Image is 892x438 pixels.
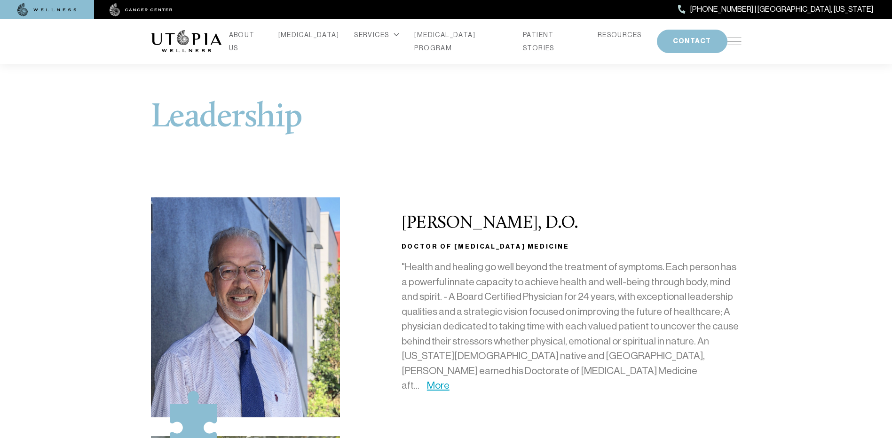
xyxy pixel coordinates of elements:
[151,30,221,53] img: logo
[690,3,873,16] span: [PHONE_NUMBER] | [GEOGRAPHIC_DATA], [US_STATE]
[414,28,508,55] a: [MEDICAL_DATA] PROGRAM
[523,28,583,55] a: PATIENT STORIES
[402,260,742,393] p: "Health and healing go well beyond the treatment of symptoms. Each person has a powerful innate c...
[151,101,742,135] h1: Leadership
[678,3,873,16] a: [PHONE_NUMBER] | [GEOGRAPHIC_DATA], [US_STATE]
[229,28,263,55] a: ABOUT US
[427,380,450,391] a: More
[598,28,642,41] a: RESOURCES
[657,30,727,53] button: CONTACT
[151,197,340,417] img: Dr.%20Nelson-resized.jpg
[402,241,742,252] h3: Doctor of [MEDICAL_DATA] Medicine
[110,3,173,16] img: cancer center
[278,28,339,41] a: [MEDICAL_DATA]
[727,38,742,45] img: icon-hamburger
[354,28,399,41] div: SERVICES
[402,214,742,234] h2: [PERSON_NAME], D.O.
[17,3,77,16] img: wellness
